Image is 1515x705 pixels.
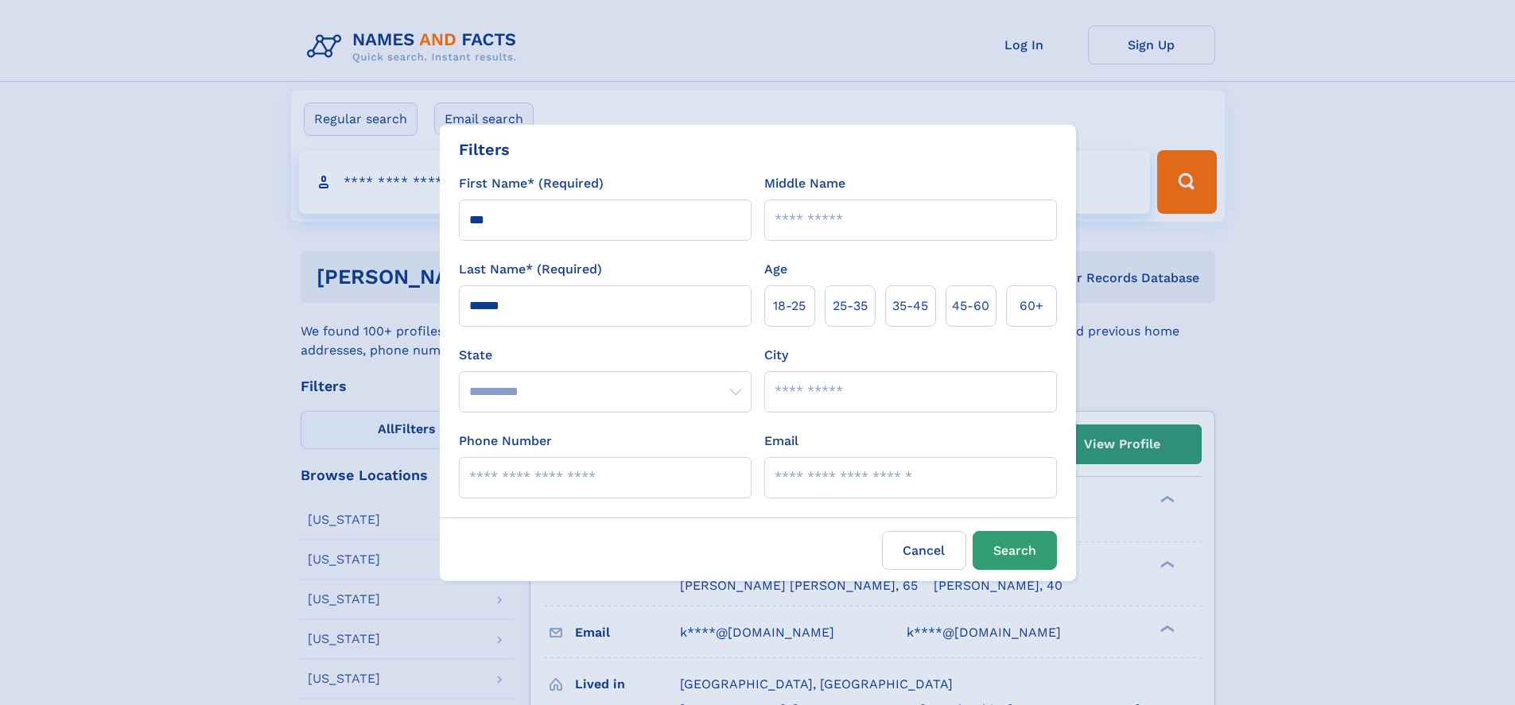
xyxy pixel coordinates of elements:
label: Email [764,432,798,451]
label: Cancel [882,531,966,570]
span: 60+ [1020,296,1043,316]
label: First Name* (Required) [459,174,604,193]
button: Search [973,531,1057,570]
label: Phone Number [459,432,552,451]
label: Age [764,260,787,279]
label: State [459,346,752,365]
label: Middle Name [764,174,845,193]
label: City [764,346,788,365]
label: Last Name* (Required) [459,260,602,279]
span: 25‑35 [833,296,868,316]
span: 45‑60 [952,296,989,316]
span: 18‑25 [773,296,806,316]
span: 35‑45 [892,296,928,316]
div: Filters [459,138,510,161]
